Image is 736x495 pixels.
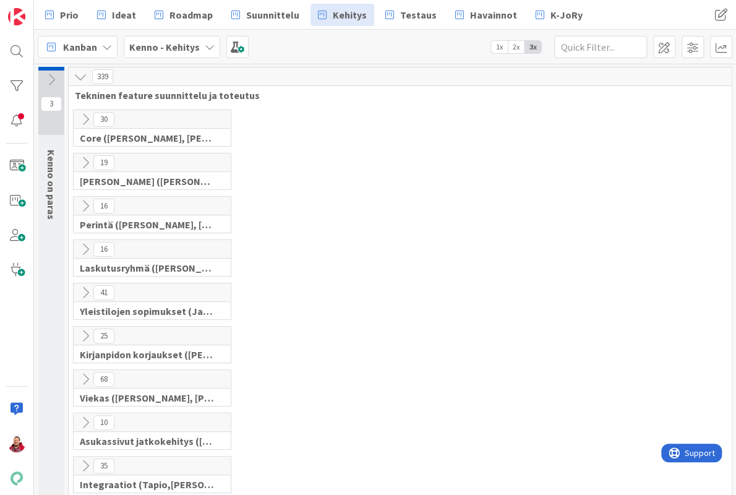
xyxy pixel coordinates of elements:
[147,4,220,26] a: Roadmap
[112,7,136,22] span: Ideat
[169,7,213,22] span: Roadmap
[93,242,114,257] span: 16
[93,155,114,170] span: 19
[63,40,97,54] span: Kanban
[554,36,647,58] input: Quick Filter...
[41,97,62,111] span: 3
[38,4,86,26] a: Prio
[528,4,590,26] a: K-JoRy
[246,7,299,22] span: Suunnittelu
[550,7,583,22] span: K-JoRy
[93,372,114,387] span: 68
[80,262,215,274] span: Laskutusryhmä (Antti, Keijo)
[448,4,524,26] a: Havainnot
[508,41,524,53] span: 2x
[400,7,437,22] span: Testaus
[75,89,716,101] span: Tekninen feature suunnittelu ja toteutus
[470,7,517,22] span: Havainnot
[333,7,367,22] span: Kehitys
[93,458,114,473] span: 35
[378,4,444,26] a: Testaus
[80,348,215,361] span: Kirjanpidon korjaukset (Jussi, JaakkoHä)
[90,4,143,26] a: Ideat
[129,41,200,53] b: Kenno - Kehitys
[524,41,541,53] span: 3x
[93,415,114,430] span: 10
[93,329,114,343] span: 25
[310,4,374,26] a: Kehitys
[80,305,215,317] span: Yleistilojen sopimukset (Jaakko, VilleP, TommiL, Simo)
[80,392,215,404] span: Viekas (Samuli, Saara, Mika, Pirjo, Keijo, TommiHä, Rasmus)
[60,7,79,22] span: Prio
[80,132,215,144] span: Core (Pasi, Jussi, JaakkoHä, Jyri, Leo, MikkoK, Väinö, MattiH)
[8,470,25,487] img: avatar
[93,112,114,127] span: 30
[80,435,215,447] span: Asukassivut jatkokehitys (Rasmus, TommiH, Bella)
[491,41,508,53] span: 1x
[80,218,215,231] span: Perintä (Jaakko, PetriH, MikkoV, Pasi)
[93,285,114,300] span: 41
[92,69,113,84] span: 339
[80,175,215,187] span: Halti (Sebastian, VilleH, Riikka, Antti, MikkoV, PetriH, PetriM)
[8,8,25,25] img: Visit kanbanzone.com
[93,199,114,213] span: 16
[8,435,25,452] img: JS
[24,2,54,17] span: Support
[80,478,215,491] span: Integraatiot (Tapio,Santeri,Marko,HarriJ)
[45,150,58,220] span: Kenno on paras
[224,4,307,26] a: Suunnittelu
